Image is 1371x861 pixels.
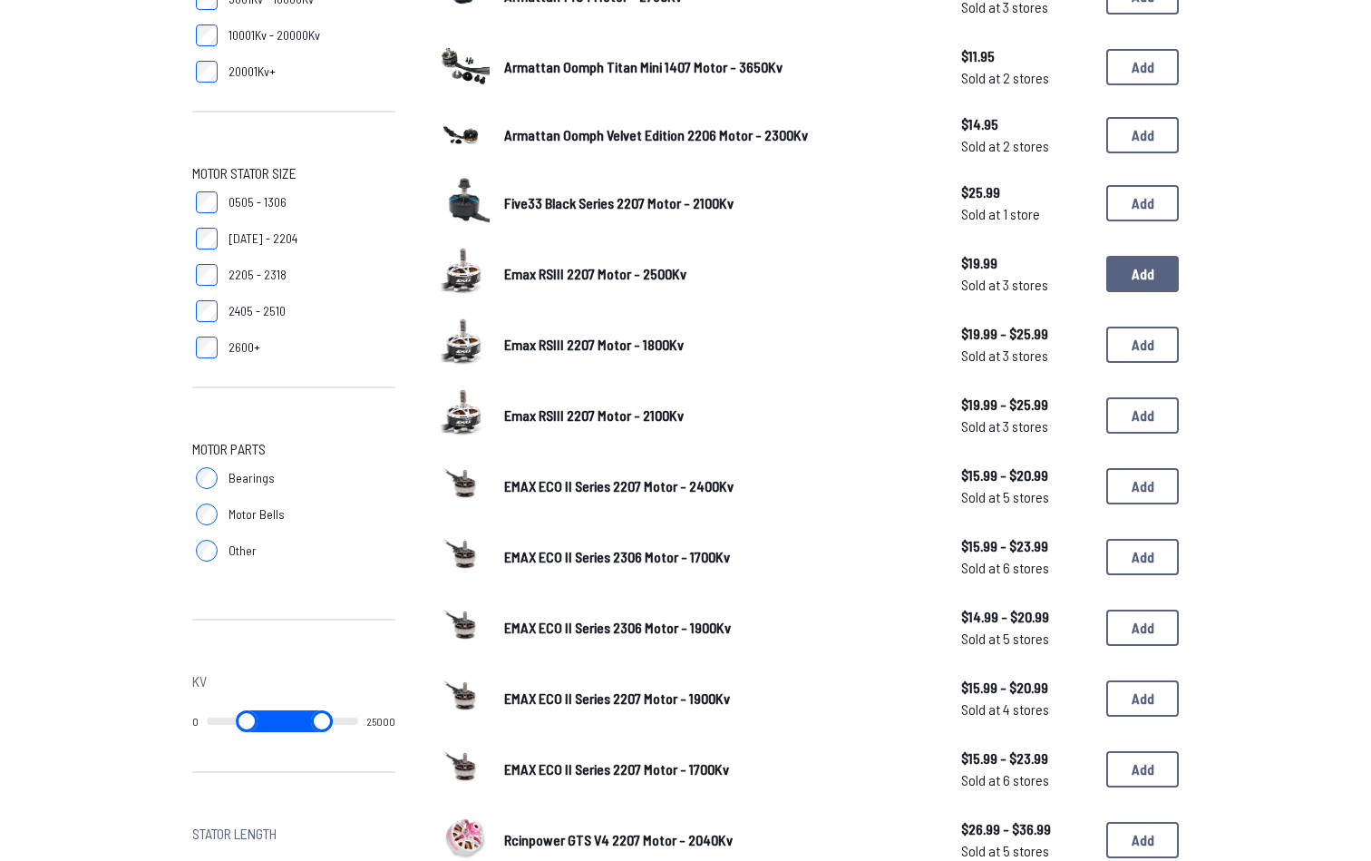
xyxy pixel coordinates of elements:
img: image [439,39,490,90]
span: $14.99 - $20.99 [961,606,1092,628]
span: Rcinpower GTS V4 2207 Motor - 2040Kv [504,831,733,848]
input: Bearings [196,467,218,489]
span: [DATE] - 2204 [228,230,297,248]
output: 25000 [366,714,395,729]
span: EMAX ECO II Series 2207 Motor - 1900Kv [504,690,730,707]
a: image [439,741,490,797]
span: Sold at 4 stores [961,699,1092,720]
span: $19.99 - $25.99 [961,323,1092,345]
a: image [439,600,490,656]
span: Five33 Black Series 2207 Motor - 2100Kv [504,194,734,211]
a: Armattan Oomph Titan Mini 1407 Motor - 3650Kv [504,56,932,78]
img: image [439,175,490,226]
span: Sold at 5 stores [961,628,1092,650]
a: EMAX ECO II Series 2207 Motor - 1900Kv [504,688,932,709]
span: Sold at 1 store [961,203,1092,225]
a: image [439,246,490,302]
a: Rcinpower GTS V4 2207 Motor - 2040Kv [504,829,932,851]
button: Add [1106,49,1179,85]
a: EMAX ECO II Series 2207 Motor - 2400Kv [504,475,932,497]
span: Sold at 6 stores [961,557,1092,579]
span: $19.99 [961,252,1092,274]
input: [DATE] - 2204 [196,228,218,249]
button: Add [1106,680,1179,717]
span: Motor Parts [192,438,266,460]
button: Add [1106,117,1179,153]
input: 2405 - 2510 [196,300,218,322]
a: image [439,458,490,514]
button: Add [1106,610,1179,646]
span: 20001Kv+ [228,63,276,81]
a: image [439,39,490,95]
button: Add [1106,185,1179,221]
button: Add [1106,256,1179,292]
span: Other [228,542,257,560]
span: $11.95 [961,45,1092,67]
span: Sold at 5 stores [961,486,1092,508]
span: Armattan Oomph Titan Mini 1407 Motor - 3650Kv [504,58,783,75]
a: EMAX ECO II Series 2306 Motor - 1900Kv [504,617,932,639]
img: image [439,118,490,152]
span: Sold at 6 stores [961,769,1092,791]
a: Armattan Oomph Velvet Edition 2206 Motor - 2300Kv [504,124,932,146]
span: Bearings [228,469,275,487]
span: $15.99 - $20.99 [961,677,1092,699]
input: Other [196,540,218,562]
span: 2405 - 2510 [228,302,286,320]
span: EMAX ECO II Series 2207 Motor - 2400Kv [504,477,734,494]
span: Sold at 3 stores [961,345,1092,367]
span: $15.99 - $20.99 [961,465,1092,486]
a: image [439,529,490,585]
span: Motor Stator Size [192,162,297,184]
button: Add [1106,327,1179,363]
span: $15.99 - $23.99 [961,535,1092,557]
a: Five33 Black Series 2207 Motor - 2100Kv [504,192,932,214]
span: Stator Length [192,823,277,845]
span: 2600+ [228,338,260,357]
a: image [439,317,490,373]
span: 10001Kv - 20000Kv [228,26,320,44]
output: 0 [192,714,199,729]
span: EMAX ECO II Series 2207 Motor - 1700Kv [504,760,729,778]
span: $19.99 - $25.99 [961,394,1092,416]
span: 2205 - 2318 [228,266,287,284]
a: Emax RSIII 2207 Motor - 2500Kv [504,263,932,285]
span: Sold at 2 stores [961,67,1092,89]
a: EMAX ECO II Series 2306 Motor - 1700Kv [504,546,932,568]
a: image [439,387,490,444]
span: Emax RSIII 2207 Motor - 2100Kv [504,406,684,424]
img: image [439,600,490,651]
span: Kv [192,670,207,692]
img: image [439,246,490,297]
span: Sold at 3 stores [961,274,1092,296]
img: image [439,317,490,367]
span: Emax RSIII 2207 Motor - 1800Kv [504,336,684,353]
a: Emax RSIII 2207 Motor - 1800Kv [504,334,932,356]
button: Add [1106,397,1179,434]
img: image [439,670,490,721]
input: 2205 - 2318 [196,264,218,286]
button: Add [1106,822,1179,858]
button: Add [1106,468,1179,504]
a: Emax RSIII 2207 Motor - 2100Kv [504,405,932,426]
input: 2600+ [196,337,218,358]
span: EMAX ECO II Series 2306 Motor - 1700Kv [504,548,730,565]
span: 0505 - 1306 [228,193,287,211]
img: image [439,458,490,509]
span: EMAX ECO II Series 2306 Motor - 1900Kv [504,619,731,636]
span: $25.99 [961,181,1092,203]
input: 10001Kv - 20000Kv [196,24,218,46]
a: image [439,670,490,727]
span: Motor Bells [228,505,285,523]
span: $26.99 - $36.99 [961,818,1092,840]
input: Motor Bells [196,504,218,525]
img: image [439,741,490,792]
input: 20001Kv+ [196,61,218,83]
button: Add [1106,539,1179,575]
span: $14.95 [961,113,1092,135]
span: Sold at 2 stores [961,135,1092,157]
span: Sold at 3 stores [961,416,1092,437]
a: EMAX ECO II Series 2207 Motor - 1700Kv [504,758,932,780]
span: Emax RSIII 2207 Motor - 2500Kv [504,265,686,282]
img: image [439,387,490,438]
